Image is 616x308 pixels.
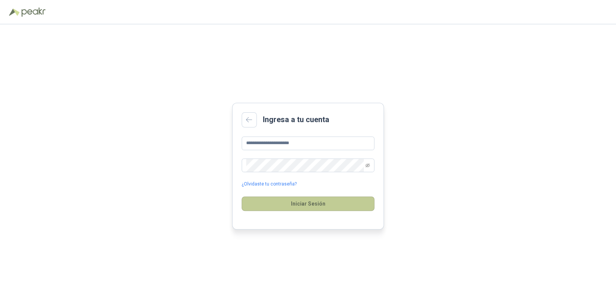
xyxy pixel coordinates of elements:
img: Logo [9,8,20,16]
a: ¿Olvidaste tu contraseña? [242,181,297,188]
h2: Ingresa a tu cuenta [263,114,329,126]
span: eye-invisible [365,163,370,168]
img: Peakr [21,8,46,17]
button: Iniciar Sesión [242,196,374,211]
